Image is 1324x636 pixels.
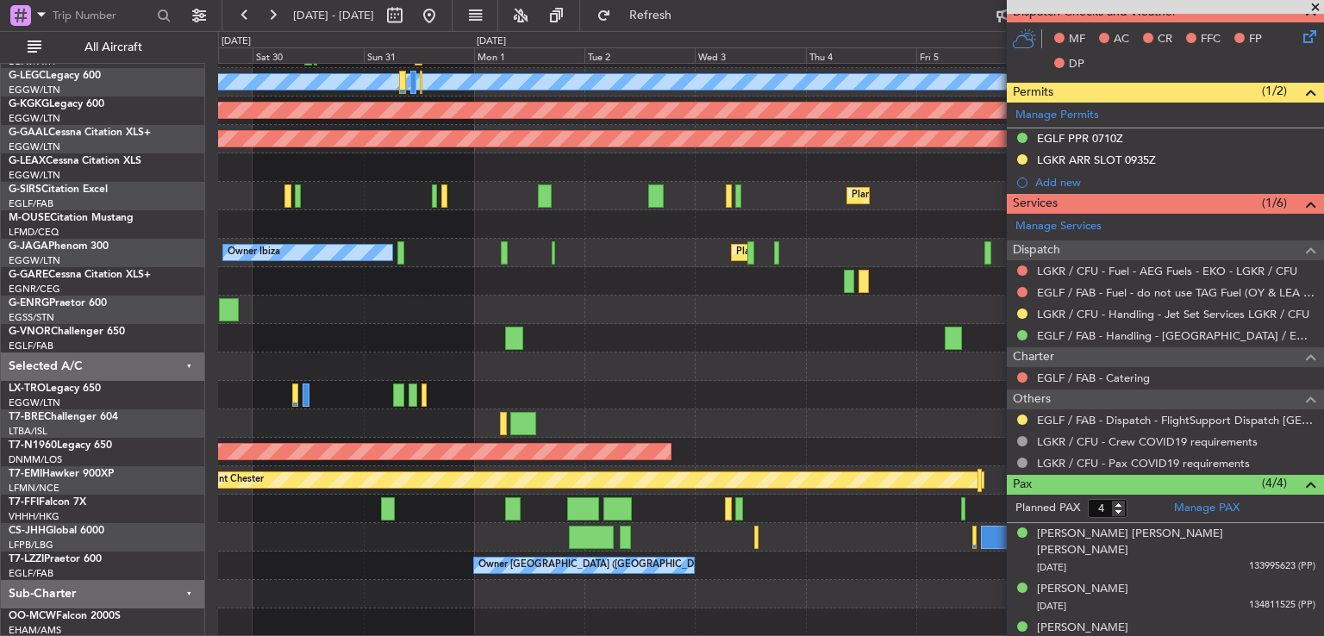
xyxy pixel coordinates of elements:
a: T7-EMIHawker 900XP [9,469,114,479]
a: LTBA/ISL [9,425,47,438]
a: VHHH/HKG [9,510,59,523]
span: Charter [1013,347,1054,367]
a: T7-FFIFalcon 7X [9,497,86,508]
span: T7-FFI [9,497,39,508]
div: [DATE] [477,34,506,49]
a: EGLF / FAB - Catering [1037,371,1150,385]
label: Planned PAX [1015,500,1080,517]
a: EGNR/CEG [9,283,60,296]
span: [DATE] - [DATE] [293,8,374,23]
a: Manage PAX [1174,500,1240,517]
a: G-GARECessna Citation XLS+ [9,270,151,280]
div: Fri 5 [916,47,1027,63]
span: G-ENRG [9,298,49,309]
span: G-LEGC [9,71,46,81]
span: M-OUSE [9,213,50,223]
span: (1/6) [1262,194,1287,212]
a: LX-TROLegacy 650 [9,383,101,394]
span: G-GAAL [9,128,48,138]
button: All Aircraft [19,34,187,61]
a: EGGW/LTN [9,140,60,153]
span: [DATE] [1037,561,1066,574]
span: All Aircraft [45,41,182,53]
a: LFPB/LBG [9,539,53,552]
a: LGKR / CFU - Crew COVID19 requirements [1037,434,1258,449]
span: T7-LZZI [9,554,44,564]
span: AC [1114,31,1129,48]
span: Refresh [615,9,687,22]
div: Sun 31 [364,47,474,63]
span: Pax [1013,475,1032,495]
div: Planned Maint [GEOGRAPHIC_DATA] ([GEOGRAPHIC_DATA]) [736,240,1008,265]
span: [DATE] [1037,600,1066,613]
span: FP [1249,31,1262,48]
a: G-LEGCLegacy 600 [9,71,101,81]
div: Wed 3 [695,47,805,63]
a: EGLF / FAB - Handling - [GEOGRAPHIC_DATA] / EGLF / FAB [1037,328,1315,343]
div: Tue 2 [584,47,695,63]
span: MF [1069,31,1085,48]
a: EGLF/FAB [9,197,53,210]
a: EGGW/LTN [9,254,60,267]
a: M-OUSECitation Mustang [9,213,134,223]
a: EGGW/LTN [9,112,60,125]
span: FFC [1201,31,1221,48]
a: EGLF/FAB [9,340,53,352]
span: Permits [1013,83,1053,103]
a: OO-MCWFalcon 2000S [9,611,121,621]
span: G-KGKG [9,99,49,109]
span: (1/2) [1262,82,1287,100]
div: Add new [1035,175,1315,190]
a: EGSS/STN [9,311,54,324]
a: G-VNORChallenger 650 [9,327,125,337]
span: LX-TRO [9,383,46,394]
span: G-JAGA [9,241,48,252]
div: Mon 1 [474,47,584,63]
div: Owner [GEOGRAPHIC_DATA] ([GEOGRAPHIC_DATA]) [478,552,716,578]
div: Planned Maint [GEOGRAPHIC_DATA] ([GEOGRAPHIC_DATA]) [852,183,1123,209]
a: EGLF/FAB [9,567,53,580]
span: T7-BRE [9,412,44,422]
div: LGKR ARR SLOT 0935Z [1037,153,1156,167]
span: G-LEAX [9,156,46,166]
span: Others [1013,390,1051,409]
span: 133995623 (PP) [1249,559,1315,574]
span: Services [1013,194,1058,214]
a: T7-LZZIPraetor 600 [9,554,102,564]
a: T7-BREChallenger 604 [9,412,118,422]
span: 134811525 (PP) [1249,598,1315,613]
a: G-KGKGLegacy 600 [9,99,104,109]
button: Refresh [589,2,692,29]
input: Trip Number [53,3,152,28]
div: [PERSON_NAME] [1037,581,1128,598]
div: Thu 4 [806,47,916,63]
a: G-ENRGPraetor 600 [9,298,107,309]
a: DNMM/LOS [9,453,62,466]
span: T7-N1960 [9,440,57,451]
div: EGLF PPR 0710Z [1037,131,1123,146]
a: LGKR / CFU - Handling - Jet Set Services LGKR / CFU [1037,307,1309,321]
a: LFMD/CEQ [9,226,59,239]
span: OO-MCW [9,611,56,621]
a: LFMN/NCE [9,482,59,495]
div: Owner Ibiza [228,240,280,265]
a: CS-JHHGlobal 6000 [9,526,104,536]
span: DP [1069,56,1084,73]
a: EGLF / FAB - Fuel - do not use TAG Fuel (OY & LEA only) EGLF / FAB [1037,285,1315,300]
div: [PERSON_NAME] [PERSON_NAME] [PERSON_NAME] [1037,526,1315,559]
a: EGGW/LTN [9,169,60,182]
a: LGKR / CFU - Fuel - AEG Fuels - EKO - LGKR / CFU [1037,264,1297,278]
a: G-GAALCessna Citation XLS+ [9,128,151,138]
a: LGKR / CFU - Pax COVID19 requirements [1037,456,1250,471]
a: Manage Services [1015,218,1102,235]
span: CR [1158,31,1172,48]
span: G-VNOR [9,327,51,337]
a: G-JAGAPhenom 300 [9,241,109,252]
a: EGGW/LTN [9,84,60,97]
span: G-SIRS [9,184,41,195]
span: Dispatch [1013,240,1060,260]
a: G-SIRSCitation Excel [9,184,108,195]
div: [DATE] [222,34,251,49]
span: (4/4) [1262,474,1287,492]
a: EGLF / FAB - Dispatch - FlightSupport Dispatch [GEOGRAPHIC_DATA] [1037,413,1315,427]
